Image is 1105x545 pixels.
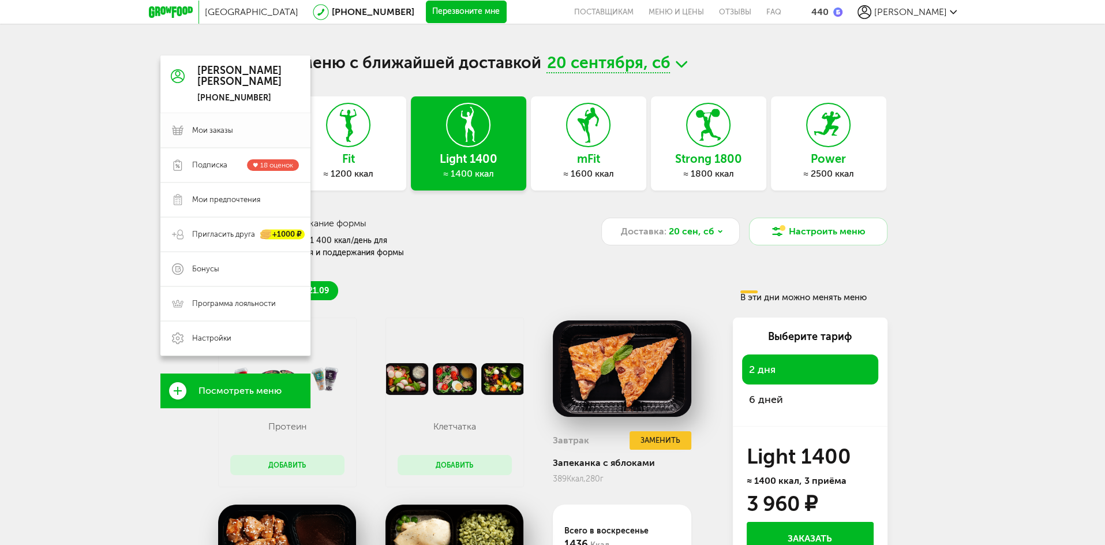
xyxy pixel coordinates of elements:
[740,290,883,303] div: В эти дни можно менять меню
[651,152,766,165] h3: Strong 1800
[160,148,310,182] a: Подписка 18 оценок
[332,6,414,17] a: [PHONE_NUMBER]
[833,8,842,17] img: bonus_b.cdccf46.png
[567,474,586,484] span: Ккал,
[192,333,231,344] span: Настройки
[241,421,332,432] p: Протеин
[296,286,329,296] span: вс 21.09
[192,195,260,205] span: Мои предпочтения
[747,447,874,466] h3: Light 1400
[192,125,233,136] span: Мои заказы
[546,55,670,73] span: 20 сентября, сб
[411,152,526,165] h3: Light 1400
[874,6,947,17] span: [PERSON_NAME]
[218,234,440,259] div: Трехразовое меню на ~1 400 ккал/день для комфортного похудения и поддержания формы
[192,229,255,240] span: Пригласить друга
[409,421,500,432] p: Клетчатка
[747,475,846,486] span: ≈ 1400 ккал, 3 приёма
[197,93,282,103] div: [PHONE_NUMBER]
[811,6,829,17] div: 440
[198,386,282,396] span: Посмотреть меню
[160,182,310,217] a: Мои предпочтения
[771,152,886,165] h3: Power
[747,495,817,513] div: 3 960 ₽
[600,474,604,484] span: г
[218,55,887,73] h1: Выберите меню с ближайшей доставкой
[771,168,886,180] div: ≈ 2500 ккал
[260,161,293,169] span: 18 оценок
[621,225,666,238] span: Доставка:
[749,218,887,245] button: Настроить меню
[651,168,766,180] div: ≈ 1800 ккал
[426,1,507,24] button: Перезвоните мне
[160,321,310,356] a: Настройки
[742,329,878,344] div: Выберите тариф
[553,474,691,484] div: 389 280
[553,435,589,446] h3: Завтрак
[291,152,406,165] h3: Fit
[218,218,575,229] h3: Похудение и поддержание формы
[261,230,305,240] div: +1000 ₽
[531,152,646,165] h3: mFit
[160,217,310,252] a: Пригласить друга +1000 ₽
[230,455,344,475] button: Добавить
[160,374,310,408] a: Посмотреть меню
[160,252,310,286] a: Бонусы
[160,286,310,321] a: Программа лояльности
[192,298,276,309] span: Программа лояльности
[749,361,871,378] span: 2 дня
[160,113,310,148] a: Мои заказы
[197,65,282,88] div: [PERSON_NAME] [PERSON_NAME]
[205,6,298,17] span: [GEOGRAPHIC_DATA]
[192,264,219,274] span: Бонусы
[749,391,871,408] span: 6 дней
[411,168,526,180] div: ≈ 1400 ккал
[398,455,512,475] button: Добавить
[553,457,691,468] div: Запеканка с яблоками
[630,431,691,450] button: Заменить
[192,160,227,170] span: Подписка
[669,225,714,238] span: 20 сен, сб
[553,318,691,419] img: big_mPDajhulWsqtV8Bj.png
[291,168,406,180] div: ≈ 1200 ккал
[531,168,646,180] div: ≈ 1600 ккал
